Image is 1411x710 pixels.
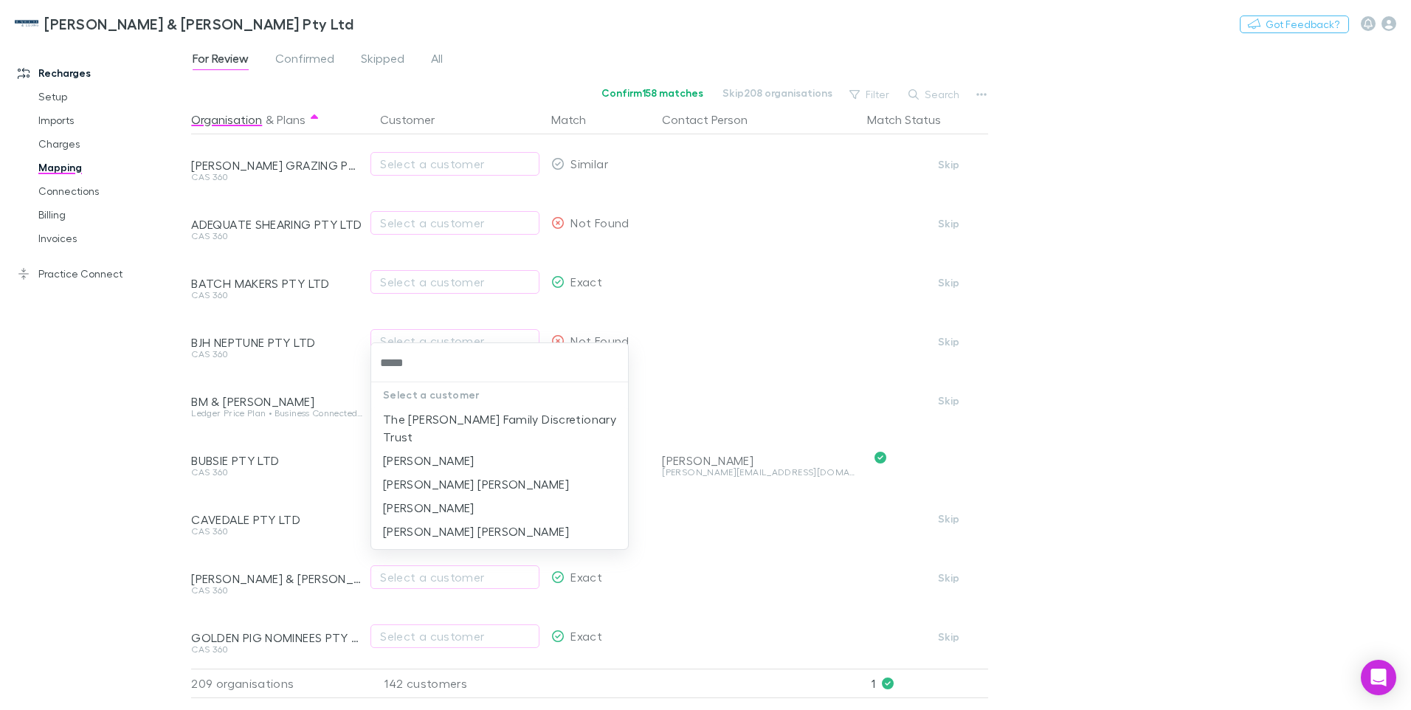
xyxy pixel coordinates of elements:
div: Open Intercom Messenger [1361,660,1396,695]
li: [PERSON_NAME] [PERSON_NAME] [371,520,628,543]
li: [PERSON_NAME] [PERSON_NAME] [371,472,628,496]
p: Select a customer [371,382,628,407]
li: [PERSON_NAME] [371,449,628,472]
li: The [PERSON_NAME] Family Discretionary Trust [371,407,628,449]
li: [PERSON_NAME] [371,496,628,520]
